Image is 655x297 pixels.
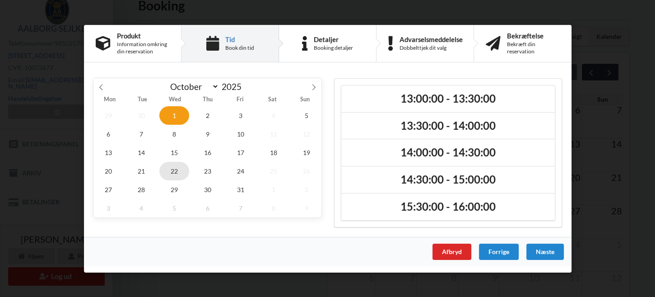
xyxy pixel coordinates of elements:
h2: 14:00:00 - 14:30:00 [348,146,548,160]
span: Wed [158,97,191,103]
span: October 15, 2025 [159,143,189,161]
span: October 7, 2025 [126,124,156,143]
span: October 29, 2025 [159,180,189,198]
span: November 6, 2025 [192,198,222,217]
div: Bekræftelse [507,32,560,39]
div: Detaljer [314,35,353,42]
input: Year [219,81,249,92]
span: October 3, 2025 [225,106,255,124]
span: September 29, 2025 [93,106,123,124]
span: November 9, 2025 [292,198,321,217]
span: October 5, 2025 [292,106,321,124]
span: Thu [191,97,223,103]
span: October 21, 2025 [126,161,156,180]
span: October 27, 2025 [93,180,123,198]
span: October 23, 2025 [192,161,222,180]
h2: 15:30:00 - 16:00:00 [348,200,548,214]
span: October 25, 2025 [259,161,288,180]
span: October 19, 2025 [292,143,321,161]
h2: 14:30:00 - 15:00:00 [348,173,548,187]
div: Forrige [478,244,518,260]
div: Dobbelttjek dit valg [399,44,462,51]
div: Afbryd [432,244,471,260]
span: October 18, 2025 [259,143,288,161]
span: October 6, 2025 [93,124,123,143]
span: October 16, 2025 [192,143,222,161]
span: October 9, 2025 [192,124,222,143]
div: Advarselsmeddelelse [399,35,462,42]
span: Mon [93,97,126,103]
span: October 10, 2025 [225,124,255,143]
span: October 20, 2025 [93,161,123,180]
span: October 11, 2025 [259,124,288,143]
span: Sun [288,97,321,103]
span: November 4, 2025 [126,198,156,217]
span: October 2, 2025 [192,106,222,124]
span: October 26, 2025 [292,161,321,180]
span: October 17, 2025 [225,143,255,161]
span: October 22, 2025 [159,161,189,180]
h2: 13:30:00 - 14:00:00 [348,118,548,132]
h2: 13:00:00 - 13:30:00 [348,91,548,105]
div: Book din tid [225,44,254,51]
div: Information omkring din reservation [117,40,169,55]
span: November 8, 2025 [259,198,288,217]
div: Booking detaljer [314,44,353,51]
span: Tue [126,97,158,103]
span: October 12, 2025 [292,124,321,143]
span: November 5, 2025 [159,198,189,217]
span: November 7, 2025 [225,198,255,217]
span: November 2, 2025 [292,180,321,198]
span: October 28, 2025 [126,180,156,198]
span: October 13, 2025 [93,143,123,161]
span: October 30, 2025 [192,180,222,198]
span: October 24, 2025 [225,161,255,180]
span: October 8, 2025 [159,124,189,143]
span: Sat [256,97,288,103]
span: Fri [223,97,256,103]
span: October 14, 2025 [126,143,156,161]
span: November 1, 2025 [259,180,288,198]
select: Month [166,81,219,92]
div: Tid [225,35,254,42]
span: October 31, 2025 [225,180,255,198]
span: October 1, 2025 [159,106,189,124]
span: October 4, 2025 [259,106,288,124]
div: Bekræft din reservation [507,40,560,55]
span: November 3, 2025 [93,198,123,217]
span: September 30, 2025 [126,106,156,124]
div: Næste [526,244,563,260]
div: Produkt [117,32,169,39]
